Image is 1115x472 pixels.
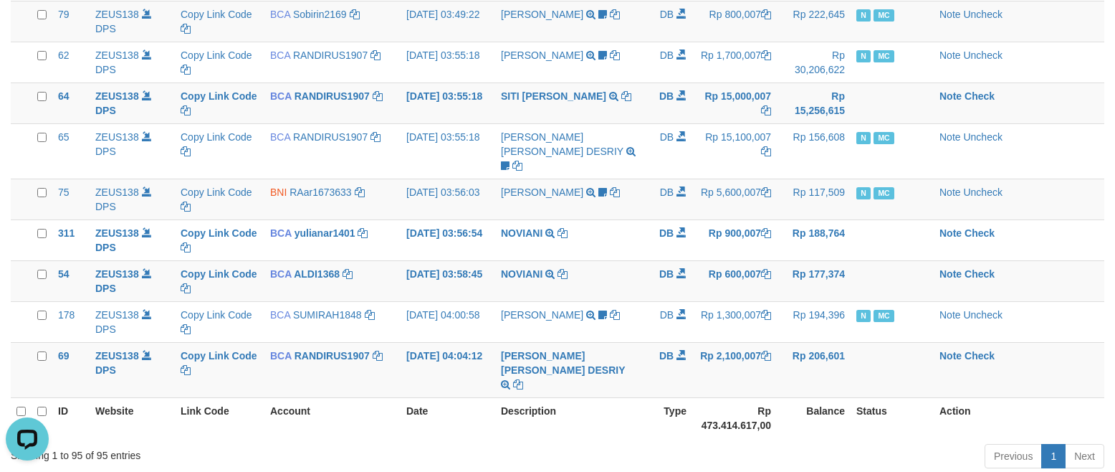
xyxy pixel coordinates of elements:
[90,179,175,220] td: DPS
[264,397,401,438] th: Account
[401,342,495,397] td: [DATE] 04:04:12
[692,220,777,260] td: Rp 900,007
[659,268,674,280] span: DB
[856,132,871,144] span: Has Note
[874,187,894,199] span: Manually Checked by: aafLengchanna
[963,187,1002,198] a: Uncheck
[610,9,620,20] a: Copy SHANTI WASTUTI to clipboard
[963,49,1002,61] a: Uncheck
[660,49,674,61] span: DB
[270,268,292,280] span: BCA
[610,309,620,321] a: Copy SHANTI WASTUTI to clipboard
[401,179,495,220] td: [DATE] 03:56:03
[293,49,368,61] a: RANDIRUS1907
[851,397,934,438] th: Status
[401,123,495,179] td: [DATE] 03:55:18
[761,9,771,20] a: Copy Rp 800,007 to clipboard
[610,187,620,198] a: Copy SITI MULYANI to clipboard
[295,350,370,362] a: RANDIRUS1907
[660,309,674,321] span: DB
[270,49,290,61] span: BCA
[761,187,771,198] a: Copy Rp 5,600,007 to clipboard
[501,350,625,376] a: [PERSON_NAME] [PERSON_NAME] DESRIY
[58,187,70,198] span: 75
[95,268,139,280] a: ZEUS138
[90,82,175,123] td: DPS
[856,9,871,22] span: Has Note
[270,9,290,20] span: BCA
[660,9,674,20] span: DB
[1041,444,1066,468] a: 1
[270,309,290,321] span: BCA
[401,397,495,438] th: Date
[52,397,90,438] th: ID
[939,309,961,321] a: Note
[965,227,995,239] a: Check
[175,397,264,438] th: Link Code
[557,227,568,239] a: Copy NOVIANI to clipboard
[985,444,1042,468] a: Previous
[939,49,961,61] a: Note
[761,146,771,157] a: Copy Rp 15,100,007 to clipboard
[659,227,674,239] span: DB
[181,350,257,376] a: Copy Link Code
[90,397,175,438] th: Website
[777,397,851,438] th: Balance
[401,260,495,301] td: [DATE] 03:58:45
[874,132,894,144] span: Manually Checked by: aafboutanglen
[939,9,961,20] a: Note
[777,220,851,260] td: Rp 188,764
[350,9,360,20] a: Copy Sobirin2169 to clipboard
[501,131,623,157] a: [PERSON_NAME] [PERSON_NAME] DESRIY
[761,268,771,280] a: Copy Rp 600,007 to clipboard
[293,9,347,20] a: Sobirin2169
[692,82,777,123] td: Rp 15,000,007
[777,342,851,397] td: Rp 206,601
[58,350,70,362] span: 69
[95,131,139,143] a: ZEUS138
[761,309,771,321] a: Copy Rp 1,300,007 to clipboard
[95,90,139,102] a: ZEUS138
[874,50,894,62] span: Manually Checked by: aafboutanglen
[365,309,375,321] a: Copy SUMIRAH1848 to clipboard
[370,49,381,61] a: Copy RANDIRUS1907 to clipboard
[692,260,777,301] td: Rp 600,007
[777,123,851,179] td: Rp 156,608
[90,42,175,82] td: DPS
[294,268,340,280] a: ALDI1368
[401,301,495,342] td: [DATE] 04:00:58
[501,187,583,198] a: [PERSON_NAME]
[495,397,642,438] th: Description
[90,260,175,301] td: DPS
[965,350,995,362] a: Check
[58,90,70,102] span: 64
[401,220,495,260] td: [DATE] 03:56:54
[692,301,777,342] td: Rp 1,300,007
[293,309,362,321] a: SUMIRAH1848
[11,443,454,463] div: Showing 1 to 95 of 95 entries
[692,123,777,179] td: Rp 15,100,007
[501,227,542,239] a: NOVIANI
[90,1,175,42] td: DPS
[95,227,139,239] a: ZEUS138
[659,90,674,102] span: DB
[58,227,75,239] span: 311
[692,42,777,82] td: Rp 1,700,007
[621,90,631,102] a: Copy SITI NURLITA SAPIT to clipboard
[777,179,851,220] td: Rp 117,509
[856,187,871,199] span: Has Note
[777,260,851,301] td: Rp 177,374
[95,187,139,198] a: ZEUS138
[90,220,175,260] td: DPS
[343,268,353,280] a: Copy ALDI1368 to clipboard
[181,9,252,34] a: Copy Link Code
[95,49,139,61] a: ZEUS138
[856,50,871,62] span: Has Note
[1065,444,1104,468] a: Next
[501,49,583,61] a: [PERSON_NAME]
[513,379,523,390] a: Copy LITA AMELIA DESRIY to clipboard
[270,227,292,239] span: BCA
[761,227,771,239] a: Copy Rp 900,007 to clipboard
[610,49,620,61] a: Copy SHANTI WASTUTI to clipboard
[692,342,777,397] td: Rp 2,100,007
